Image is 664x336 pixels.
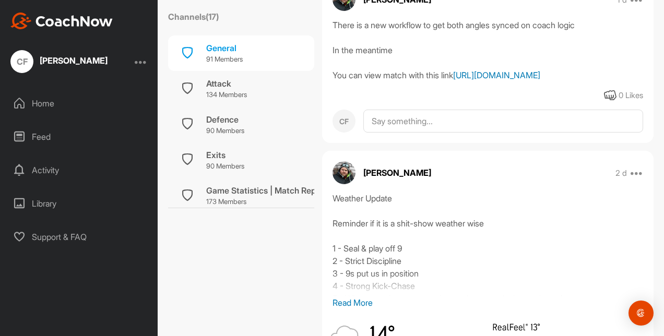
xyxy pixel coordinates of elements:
p: Read More [333,296,643,309]
img: CoachNow [10,13,113,29]
div: Library [6,190,153,217]
div: 0 Likes [619,90,643,102]
div: Defence [206,113,244,126]
p: 2 d [615,168,627,178]
p: 134 Members [206,90,247,100]
p: [PERSON_NAME] [363,166,431,179]
img: avatar [333,161,355,184]
div: There is a new workflow to get both angles synced on coach logic In the meantime You can view mat... [333,19,643,81]
div: Activity [6,157,153,183]
div: Attack [206,77,247,90]
div: Game Statistics | Match Report [206,184,327,197]
div: Exits [206,149,244,161]
div: General [206,42,243,54]
div: [PERSON_NAME] [40,56,108,65]
div: Home [6,90,153,116]
p: 90 Members [206,161,244,172]
div: Feed [6,124,153,150]
p: 90 Members [206,126,244,136]
a: [URL][DOMAIN_NAME] [453,70,540,80]
div: CF [10,50,33,73]
div: Support & FAQ [6,224,153,250]
div: Open Intercom Messenger [629,301,654,326]
div: Weather Update Reminder if it is a shit-show weather wise 1 - Seal & play off 9 2 - Strict Discip... [333,192,643,296]
p: 91 Members [206,54,243,65]
div: CF [333,110,355,133]
label: Channels ( 17 ) [168,10,219,23]
p: 173 Members [206,197,327,207]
